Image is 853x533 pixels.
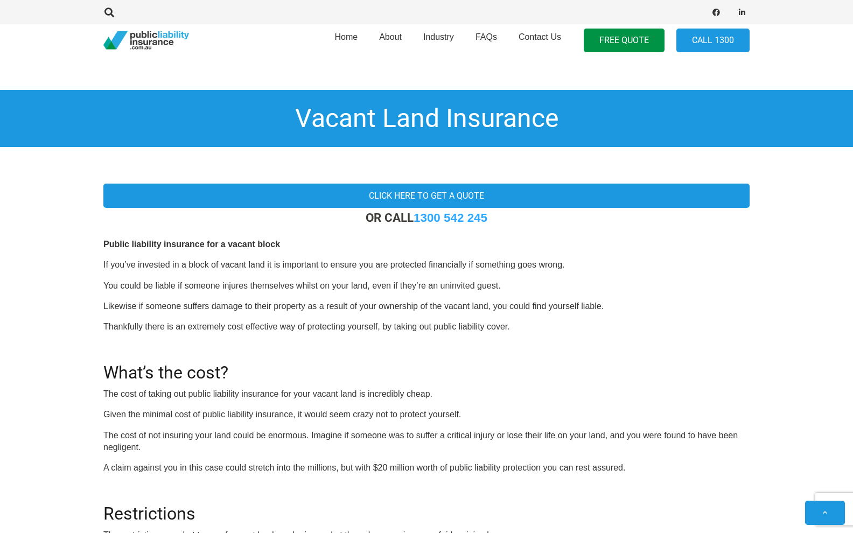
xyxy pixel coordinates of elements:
[805,501,845,525] a: Back to top
[334,32,358,41] span: Home
[103,388,750,400] p: The cost of taking out public liability insurance for your vacant land is incredibly cheap.
[414,211,487,225] a: 1300 542 245
[103,409,750,420] p: Given the minimal cost of public liability insurance, it would seem crazy not to protect yourself.
[103,300,750,312] p: Likewise if someone suffers damage to their property as a result of your ownership of the vacant ...
[368,21,412,60] a: About
[465,21,508,60] a: FAQs
[103,321,750,333] p: Thankfully there is an extremely cost effective way of protecting yourself, by taking out public ...
[103,31,189,50] a: pli_logotransparent
[324,21,368,60] a: Home
[423,32,454,41] span: Industry
[584,29,665,53] a: FREE QUOTE
[103,430,750,454] p: The cost of not insuring your land could be enormous. Imagine if someone was to suffer a critical...
[412,21,465,60] a: Industry
[508,21,572,60] a: Contact Us
[366,211,487,225] strong: OR CALL
[735,5,750,20] a: LinkedIn
[676,29,750,53] a: Call 1300
[476,32,497,41] span: FAQs
[103,240,280,249] b: Public liability insurance for a vacant block
[103,349,750,383] h2: What’s the cost?
[99,8,120,17] a: Search
[709,5,724,20] a: Facebook
[103,280,750,292] p: You could be liable if someone injures themselves whilst on your land, even if they’re an uninvit...
[379,32,402,41] span: About
[103,259,750,271] p: If you’ve invested in a block of vacant land it is important to ensure you are protected financia...
[519,32,561,41] span: Contact Us
[103,184,750,208] a: Click here to get a quote
[103,462,750,474] p: A claim against you in this case could stretch into the millions, but with $20 million worth of p...
[103,490,750,524] h2: Restrictions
